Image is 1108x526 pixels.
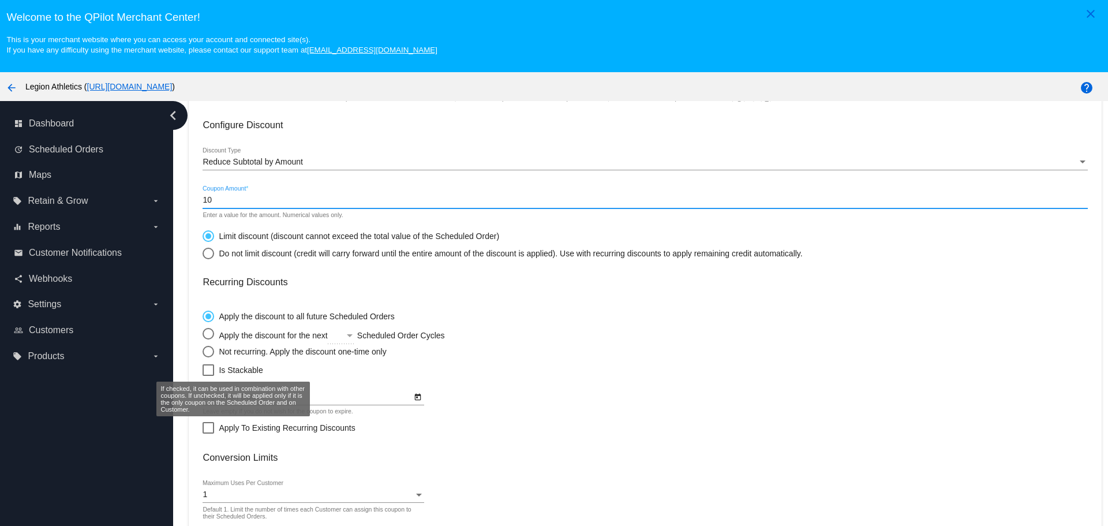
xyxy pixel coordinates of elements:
[214,312,394,321] div: Apply the discount to all future Scheduled Orders
[28,299,61,309] span: Settings
[203,277,1087,288] h3: Recurring Discounts
[6,35,437,54] small: This is your merchant website where you can access your account and connected site(s). If you hav...
[151,222,160,232] i: arrow_drop_down
[14,270,160,288] a: share Webhooks
[14,145,23,154] i: update
[151,352,160,361] i: arrow_drop_down
[28,222,60,232] span: Reports
[203,506,418,520] div: Default 1. Limit the number of times each Customer can assign this coupon to their Scheduled Orders.
[214,347,386,356] div: Not recurring. Apply the discount one-time only
[29,118,74,129] span: Dashboard
[203,408,353,415] div: Leave empty if you do not wish for the coupon to expire.
[29,144,103,155] span: Scheduled Orders
[412,390,424,402] button: Open calendar
[6,11,1101,24] h3: Welcome to the QPilot Merchant Center!
[5,81,18,95] mat-icon: arrow_back
[29,274,72,284] span: Webhooks
[203,225,802,259] mat-radio-group: Select an option
[203,305,521,357] mat-radio-group: Select an option
[203,196,1087,205] input: Coupon Amount
[1084,7,1098,21] mat-icon: close
[29,248,122,258] span: Customer Notifications
[28,196,88,206] span: Retain & Grow
[219,421,355,435] span: Apply To Existing Recurring Discounts
[13,300,22,309] i: settings
[87,82,173,91] a: [URL][DOMAIN_NAME]
[14,326,23,335] i: people_outline
[14,274,23,283] i: share
[29,325,73,335] span: Customers
[219,363,263,377] span: Is Stackable
[13,352,22,361] i: local_offer
[151,196,160,206] i: arrow_drop_down
[203,120,1087,130] h3: Configure Discount
[25,82,175,91] span: Legion Athletics ( )
[203,212,343,219] div: Enter a value for the amount. Numerical values only.
[13,222,22,232] i: equalizer
[14,244,160,262] a: email Customer Notifications
[307,46,437,54] a: [EMAIL_ADDRESS][DOMAIN_NAME]
[203,452,1087,463] h3: Conversion Limits
[28,351,64,361] span: Products
[214,232,499,241] div: Limit discount (discount cannot exceed the total value of the Scheduled Order)
[1080,81,1094,95] mat-icon: help
[14,248,23,258] i: email
[14,321,160,340] a: people_outline Customers
[203,157,303,166] span: Reduce Subtotal by Amount
[203,158,1087,167] mat-select: Discount Type
[164,106,182,125] i: chevron_left
[14,166,160,184] a: map Maps
[14,114,160,133] a: dashboard Dashboard
[203,490,207,499] span: 1
[14,170,23,180] i: map
[14,140,160,159] a: update Scheduled Orders
[203,393,411,402] input: Expiration Date
[214,249,802,258] div: Do not limit discount (credit will carry forward until the entire amount of the discount is appli...
[151,300,160,309] i: arrow_drop_down
[214,328,521,340] div: Apply the discount for the next Scheduled Order Cycles
[14,119,23,128] i: dashboard
[13,196,22,206] i: local_offer
[29,170,51,180] span: Maps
